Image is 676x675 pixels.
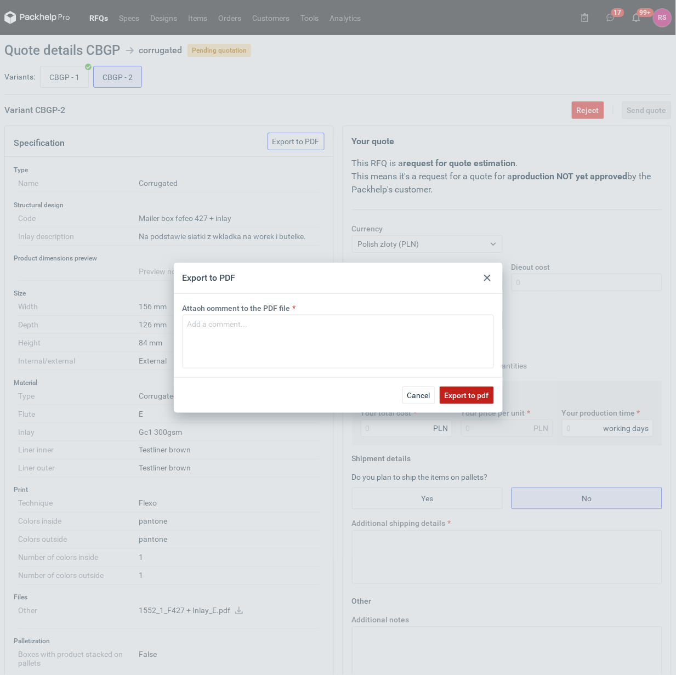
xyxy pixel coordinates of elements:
[402,387,435,404] button: Cancel
[445,392,489,399] span: Export to pdf
[183,303,291,314] label: Attach comment to the PDF file
[440,387,494,404] button: Export to pdf
[407,392,430,399] span: Cancel
[183,272,236,284] div: Export to PDF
